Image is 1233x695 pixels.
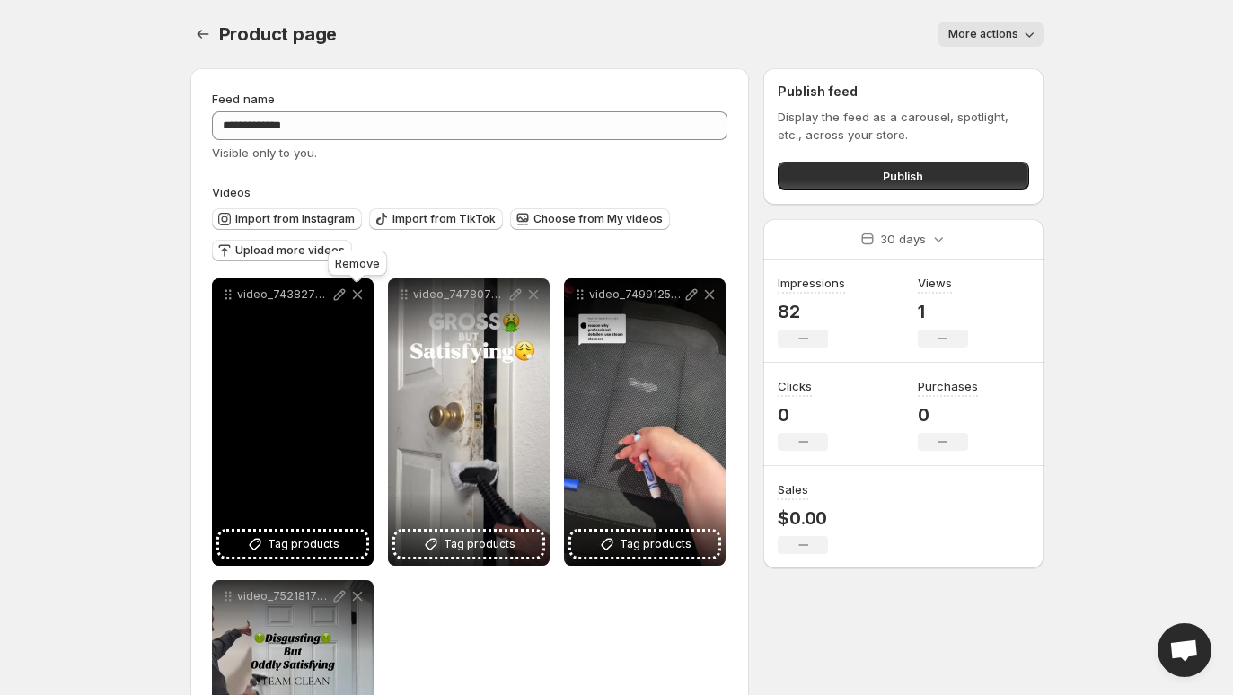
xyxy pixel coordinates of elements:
p: Display the feed as a carousel, spotlight, etc., across your store. [778,108,1028,144]
p: video_7438270328155065646 [237,287,330,302]
h3: Impressions [778,274,845,292]
span: Import from TikTok [392,212,496,226]
p: video_7521817376149589278 1 [237,589,330,603]
div: video_7478076416287018286Tag products [388,278,550,566]
span: Upload more videos [235,243,345,258]
h2: Publish feed [778,83,1028,101]
p: video_7478076416287018286 [413,287,506,302]
h3: Views [918,274,952,292]
span: Videos [212,185,251,199]
div: video_7438270328155065646Tag products [212,278,374,566]
div: Open chat [1158,623,1211,677]
span: Visible only to you. [212,145,317,160]
button: Upload more videos [212,240,352,261]
h3: Clicks [778,377,812,395]
span: Tag products [268,535,339,553]
h3: Purchases [918,377,978,395]
span: Import from Instagram [235,212,355,226]
button: Import from Instagram [212,208,362,230]
button: Tag products [395,532,542,557]
p: $0.00 [778,507,828,529]
p: 30 days [880,230,926,248]
button: Settings [190,22,216,47]
button: Tag products [571,532,718,557]
p: 0 [778,404,828,426]
p: video_7499125649047833902 [589,287,683,302]
button: Publish [778,162,1028,190]
span: Choose from My videos [533,212,663,226]
span: More actions [948,27,1018,41]
span: Tag products [444,535,515,553]
button: Import from TikTok [369,208,503,230]
p: 82 [778,301,845,322]
p: 1 [918,301,968,322]
span: Publish [883,167,923,185]
span: Feed name [212,92,275,106]
div: video_7499125649047833902Tag products [564,278,726,566]
button: Tag products [219,532,366,557]
h3: Sales [778,480,808,498]
button: Choose from My videos [510,208,670,230]
span: Product page [219,23,338,45]
span: Tag products [620,535,691,553]
p: 0 [918,404,978,426]
button: More actions [938,22,1044,47]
